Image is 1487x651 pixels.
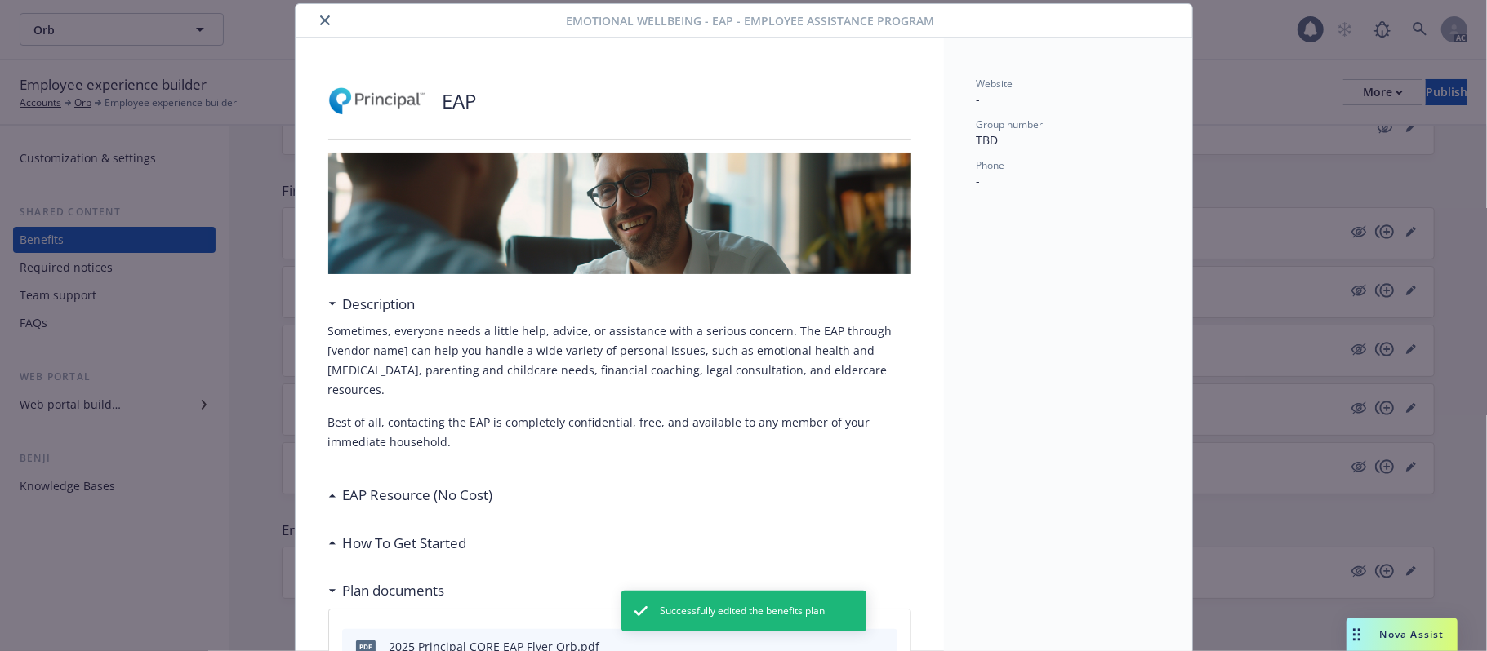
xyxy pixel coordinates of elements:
div: Description [328,294,416,315]
button: Nova Assist [1347,618,1458,651]
div: EAP Resource (No Cost) [328,485,493,506]
div: How To Get Started [328,533,467,554]
div: Drag to move [1347,618,1367,651]
p: - [977,172,1160,189]
span: Successfully edited the benefits plan [661,604,826,618]
span: Emotional Wellbeing - EAP - Employee Assistance Program [566,12,934,29]
p: Best of all, contacting the EAP is completely confidential, free, and available to any member of ... [328,413,911,452]
h3: EAP Resource (No Cost) [343,485,493,506]
span: Group number [977,117,1044,131]
h3: How To Get Started [343,533,467,554]
img: Principal Financial Group Inc [328,77,426,126]
span: Nova Assist [1380,627,1445,641]
button: close [315,11,335,30]
h3: Plan documents [343,580,445,601]
p: TBD [977,131,1160,148]
h3: Description [343,294,416,315]
p: EAP [443,87,477,115]
p: - [977,91,1160,108]
p: Sometimes, everyone needs a little help, advice, or assistance with a serious concern. The EAP th... [328,321,911,400]
span: Phone [977,158,1005,172]
img: banner [328,153,911,274]
div: Plan documents [328,580,445,601]
span: Website [977,77,1013,91]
